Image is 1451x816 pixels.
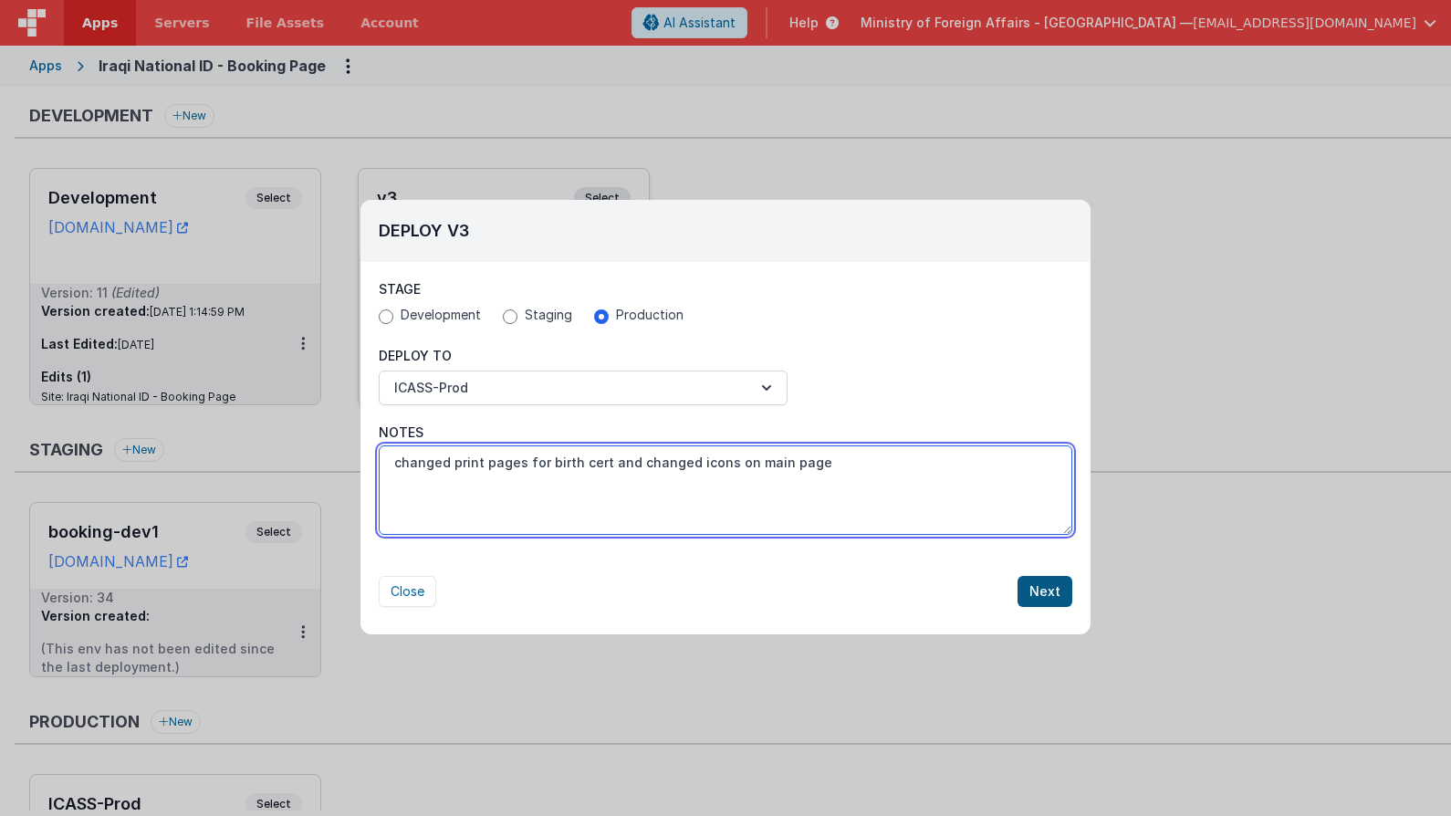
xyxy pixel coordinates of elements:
[401,306,481,324] span: Development
[379,576,436,607] button: Close
[525,306,572,324] span: Staging
[616,306,684,324] span: Production
[379,347,788,365] p: Deploy To
[503,309,517,324] input: Staging
[379,445,1072,535] textarea: Notes
[379,281,421,297] span: Stage
[379,218,1072,244] h2: Deploy v3
[379,424,423,442] span: Notes
[1018,576,1072,607] button: Next
[379,309,393,324] input: Development
[379,371,788,405] button: ICASS-Prod
[594,309,609,324] input: Production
